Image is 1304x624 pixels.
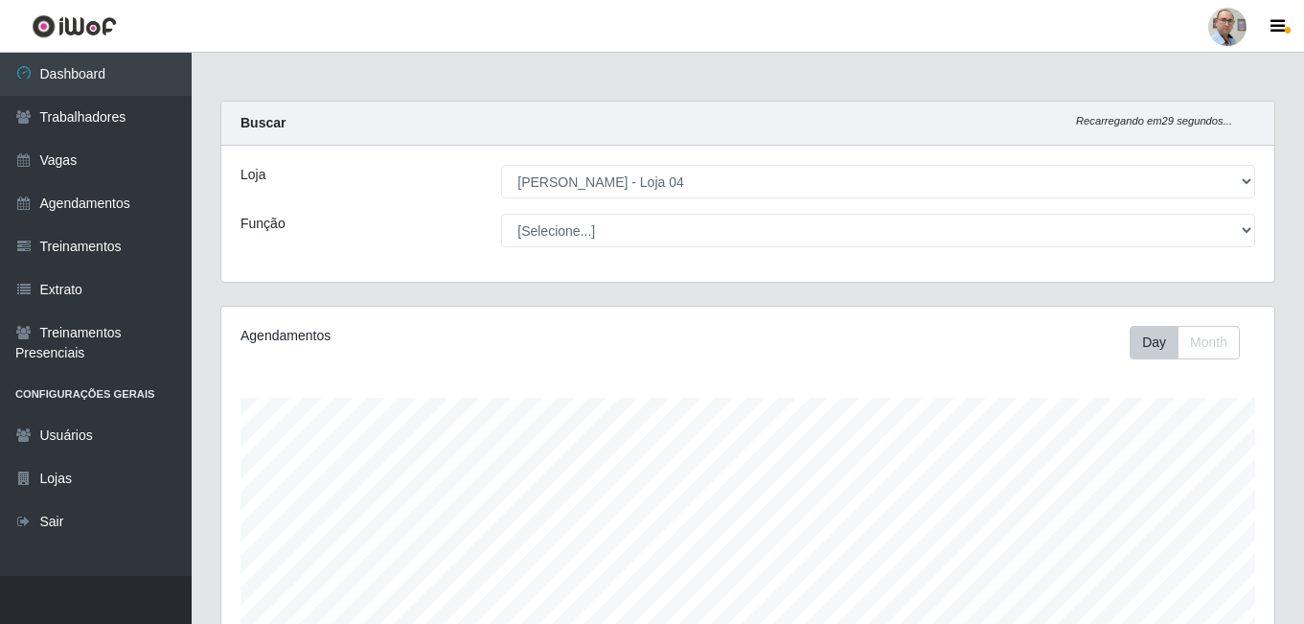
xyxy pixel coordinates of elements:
[1178,326,1240,359] button: Month
[240,115,286,130] strong: Buscar
[1130,326,1255,359] div: Toolbar with button groups
[1130,326,1178,359] button: Day
[240,326,647,346] div: Agendamentos
[240,214,286,234] label: Função
[32,14,117,38] img: CoreUI Logo
[1130,326,1240,359] div: First group
[1076,115,1232,127] i: Recarregando em 29 segundos...
[240,165,265,185] label: Loja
